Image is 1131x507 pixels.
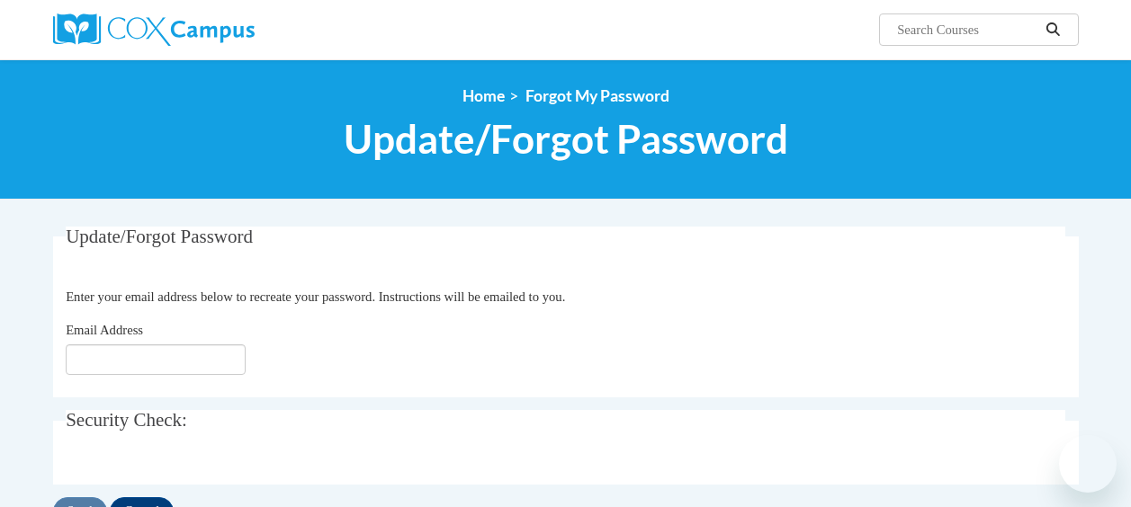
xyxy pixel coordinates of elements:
input: Email [66,344,246,375]
iframe: Button to launch messaging window [1059,435,1117,493]
img: Cox Campus [53,13,255,46]
span: Forgot My Password [525,86,669,105]
a: Home [462,86,505,105]
input: Search Courses [895,19,1039,40]
button: Search [1039,19,1066,40]
a: Cox Campus [53,13,377,46]
span: Enter your email address below to recreate your password. Instructions will be emailed to you. [66,289,565,304]
span: Email Address [66,323,143,337]
span: Update/Forgot Password [344,115,788,163]
span: Update/Forgot Password [66,226,253,247]
span: Security Check: [66,409,187,431]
